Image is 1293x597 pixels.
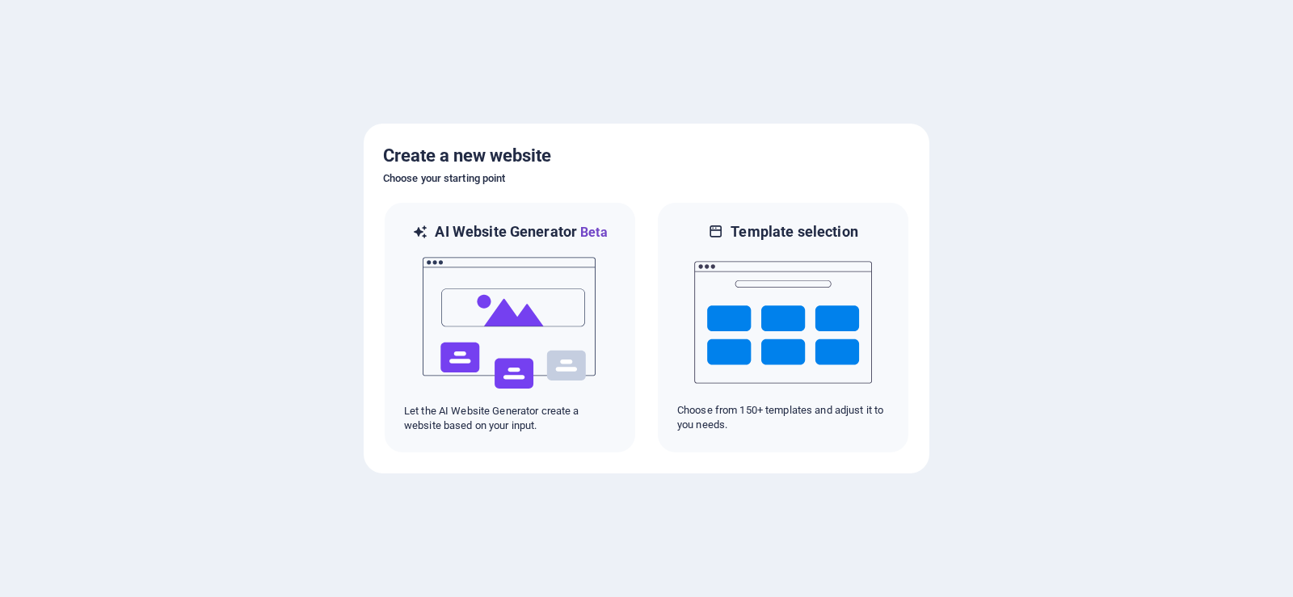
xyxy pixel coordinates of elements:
[435,222,607,242] h6: AI Website Generator
[421,242,599,404] img: ai
[404,404,616,433] p: Let the AI Website Generator create a website based on your input.
[383,169,910,188] h6: Choose your starting point
[731,222,857,242] h6: Template selection
[677,403,889,432] p: Choose from 150+ templates and adjust it to you needs.
[656,201,910,454] div: Template selectionChoose from 150+ templates and adjust it to you needs.
[577,225,608,240] span: Beta
[383,143,910,169] h5: Create a new website
[383,201,637,454] div: AI Website GeneratorBetaaiLet the AI Website Generator create a website based on your input.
